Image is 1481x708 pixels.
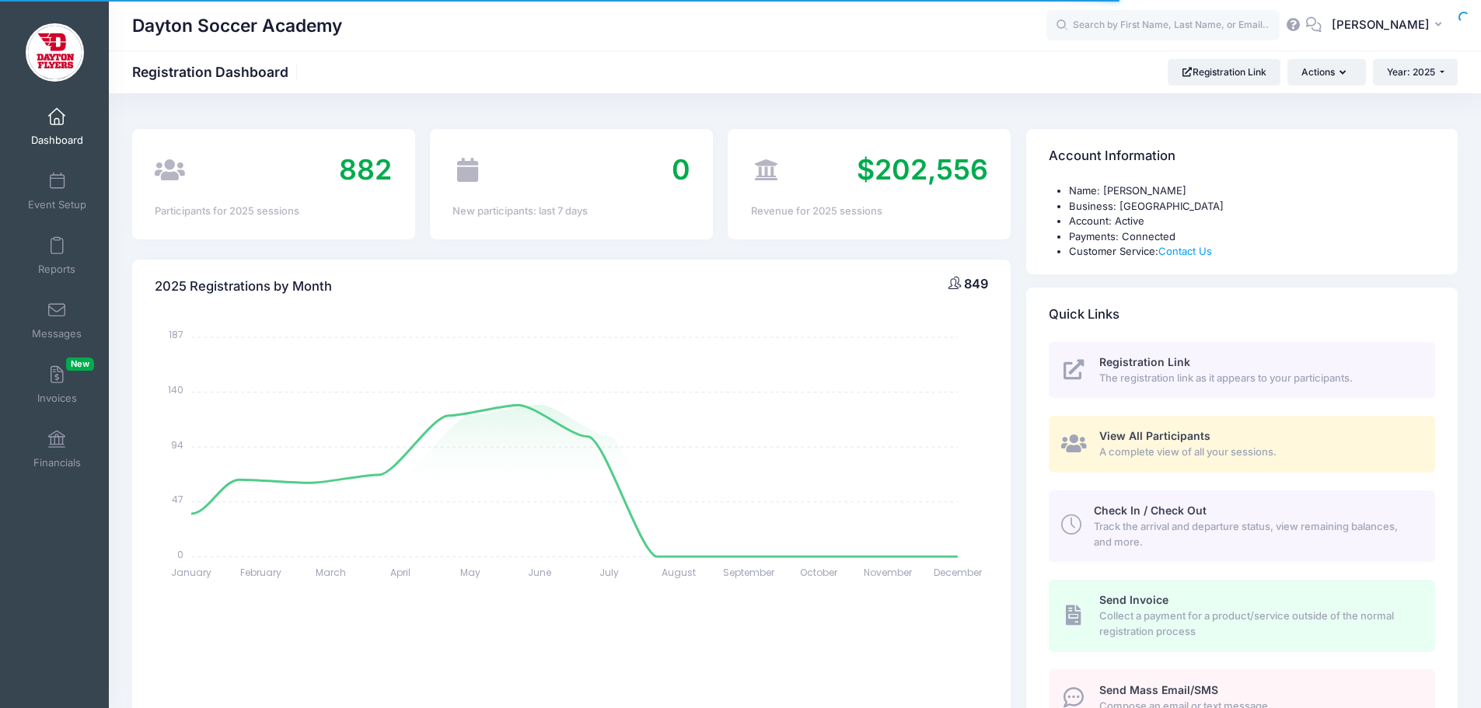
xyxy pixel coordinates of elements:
[1069,214,1435,229] li: Account: Active
[600,566,620,579] tspan: July
[1069,199,1435,214] li: Business: [GEOGRAPHIC_DATA]
[1069,229,1435,245] li: Payments: Connected
[662,566,697,579] tspan: August
[1099,593,1168,606] span: Send Invoice
[1168,59,1280,85] a: Registration Link
[20,422,94,476] a: Financials
[1049,416,1435,473] a: View All Participants A complete view of all your sessions.
[172,566,212,579] tspan: January
[723,566,775,579] tspan: September
[934,566,983,579] tspan: December
[339,152,392,187] span: 882
[1099,429,1210,442] span: View All Participants
[1332,16,1430,33] span: [PERSON_NAME]
[37,392,77,405] span: Invoices
[1094,519,1417,549] span: Track the arrival and departure status, view remaining balances, and more.
[751,204,988,219] div: Revenue for 2025 sessions
[1049,490,1435,562] a: Check In / Check Out Track the arrival and departure status, view remaining balances, and more.
[169,383,184,396] tspan: 140
[1099,355,1190,368] span: Registration Link
[529,566,552,579] tspan: June
[1049,342,1435,399] a: Registration Link The registration link as it appears to your participants.
[1387,66,1435,78] span: Year: 2025
[316,566,346,579] tspan: March
[1094,504,1207,517] span: Check In / Check Out
[178,547,184,560] tspan: 0
[1099,609,1417,639] span: Collect a payment for a product/service outside of the normal registration process
[1099,371,1417,386] span: The registration link as it appears to your participants.
[460,566,480,579] tspan: May
[20,164,94,218] a: Event Setup
[1158,245,1212,257] a: Contact Us
[1069,183,1435,199] li: Name: [PERSON_NAME]
[172,438,184,451] tspan: 94
[452,204,690,219] div: New participants: last 7 days
[1099,683,1218,696] span: Send Mass Email/SMS
[20,99,94,154] a: Dashboard
[241,566,282,579] tspan: February
[1049,292,1119,337] h4: Quick Links
[672,152,690,187] span: 0
[800,566,838,579] tspan: October
[1322,8,1458,44] button: [PERSON_NAME]
[132,8,342,44] h1: Dayton Soccer Academy
[155,204,392,219] div: Participants for 2025 sessions
[1049,580,1435,651] a: Send Invoice Collect a payment for a product/service outside of the normal registration process
[20,228,94,283] a: Reports
[1049,134,1175,179] h4: Account Information
[1373,59,1458,85] button: Year: 2025
[1099,445,1417,460] span: A complete view of all your sessions.
[964,276,988,291] span: 849
[28,198,86,211] span: Event Setup
[26,23,84,82] img: Dayton Soccer Academy
[20,293,94,347] a: Messages
[32,327,82,340] span: Messages
[31,134,83,147] span: Dashboard
[155,264,332,309] h4: 2025 Registrations by Month
[66,357,94,371] span: New
[1287,59,1365,85] button: Actions
[20,357,94,412] a: InvoicesNew
[390,566,410,579] tspan: April
[1069,244,1435,260] li: Customer Service:
[38,263,75,276] span: Reports
[132,64,302,80] h1: Registration Dashboard
[857,152,988,187] span: $202,556
[864,566,913,579] tspan: November
[33,456,81,469] span: Financials
[169,328,184,341] tspan: 187
[1046,10,1280,41] input: Search by First Name, Last Name, or Email...
[173,493,184,506] tspan: 47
